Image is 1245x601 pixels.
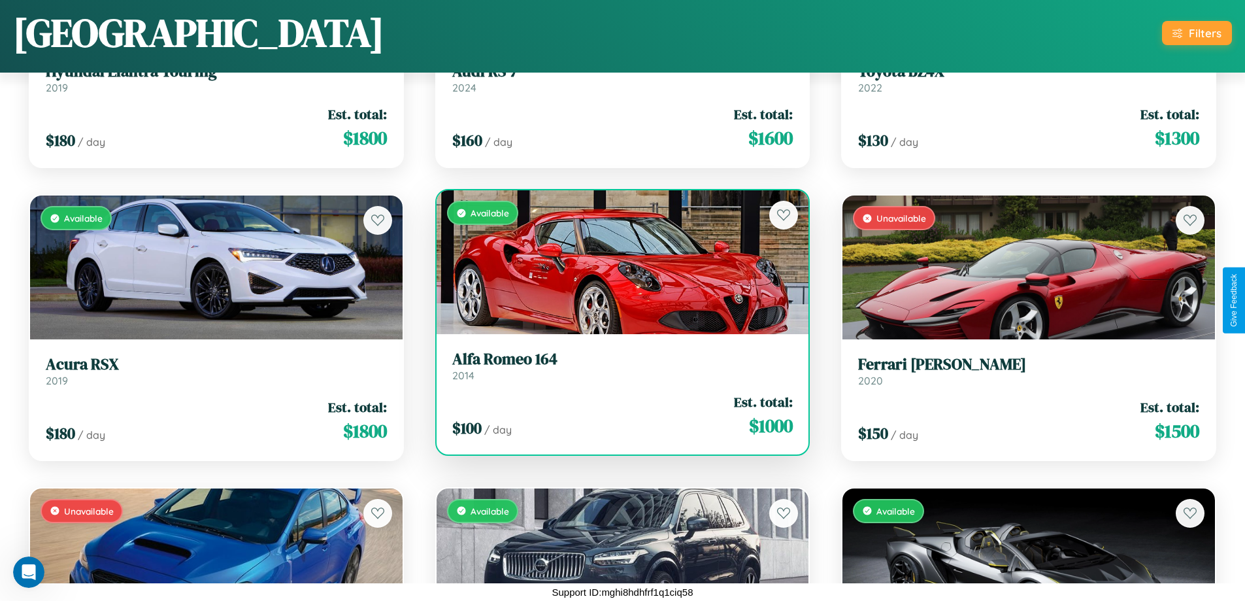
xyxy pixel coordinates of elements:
[858,374,883,387] span: 2020
[46,422,75,444] span: $ 180
[452,81,476,94] span: 2024
[1155,418,1199,444] span: $ 1500
[78,135,105,148] span: / day
[748,125,793,151] span: $ 1600
[46,374,68,387] span: 2019
[858,422,888,444] span: $ 150
[1162,21,1232,45] button: Filters
[484,423,512,436] span: / day
[13,6,384,60] h1: [GEOGRAPHIC_DATA]
[452,350,793,369] h3: Alfa Romeo 164
[858,355,1199,374] h3: Ferrari [PERSON_NAME]
[471,207,509,218] span: Available
[1229,274,1238,327] div: Give Feedback
[46,62,387,81] h3: Hyundai Elantra Touring
[858,62,1199,94] a: Toyota bZ4X2022
[734,105,793,124] span: Est. total:
[452,62,793,94] a: Audi RS 72024
[858,81,882,94] span: 2022
[452,350,793,382] a: Alfa Romeo 1642014
[46,62,387,94] a: Hyundai Elantra Touring2019
[858,129,888,151] span: $ 130
[552,583,693,601] p: Support ID: mghi8hdhfrf1q1ciq58
[749,413,793,439] span: $ 1000
[452,417,482,439] span: $ 100
[452,369,474,382] span: 2014
[485,135,512,148] span: / day
[46,129,75,151] span: $ 180
[328,105,387,124] span: Est. total:
[1140,398,1199,417] span: Est. total:
[858,355,1199,387] a: Ferrari [PERSON_NAME]2020
[1155,125,1199,151] span: $ 1300
[46,355,387,374] h3: Acura RSX
[891,135,918,148] span: / day
[46,355,387,387] a: Acura RSX2019
[876,213,926,224] span: Unavailable
[891,428,918,441] span: / day
[328,398,387,417] span: Est. total:
[64,213,103,224] span: Available
[64,506,114,517] span: Unavailable
[1189,26,1221,40] div: Filters
[1140,105,1199,124] span: Est. total:
[343,125,387,151] span: $ 1800
[734,392,793,411] span: Est. total:
[343,418,387,444] span: $ 1800
[452,129,482,151] span: $ 160
[471,506,509,517] span: Available
[13,557,44,588] iframe: Intercom live chat
[78,428,105,441] span: / day
[876,506,915,517] span: Available
[46,81,68,94] span: 2019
